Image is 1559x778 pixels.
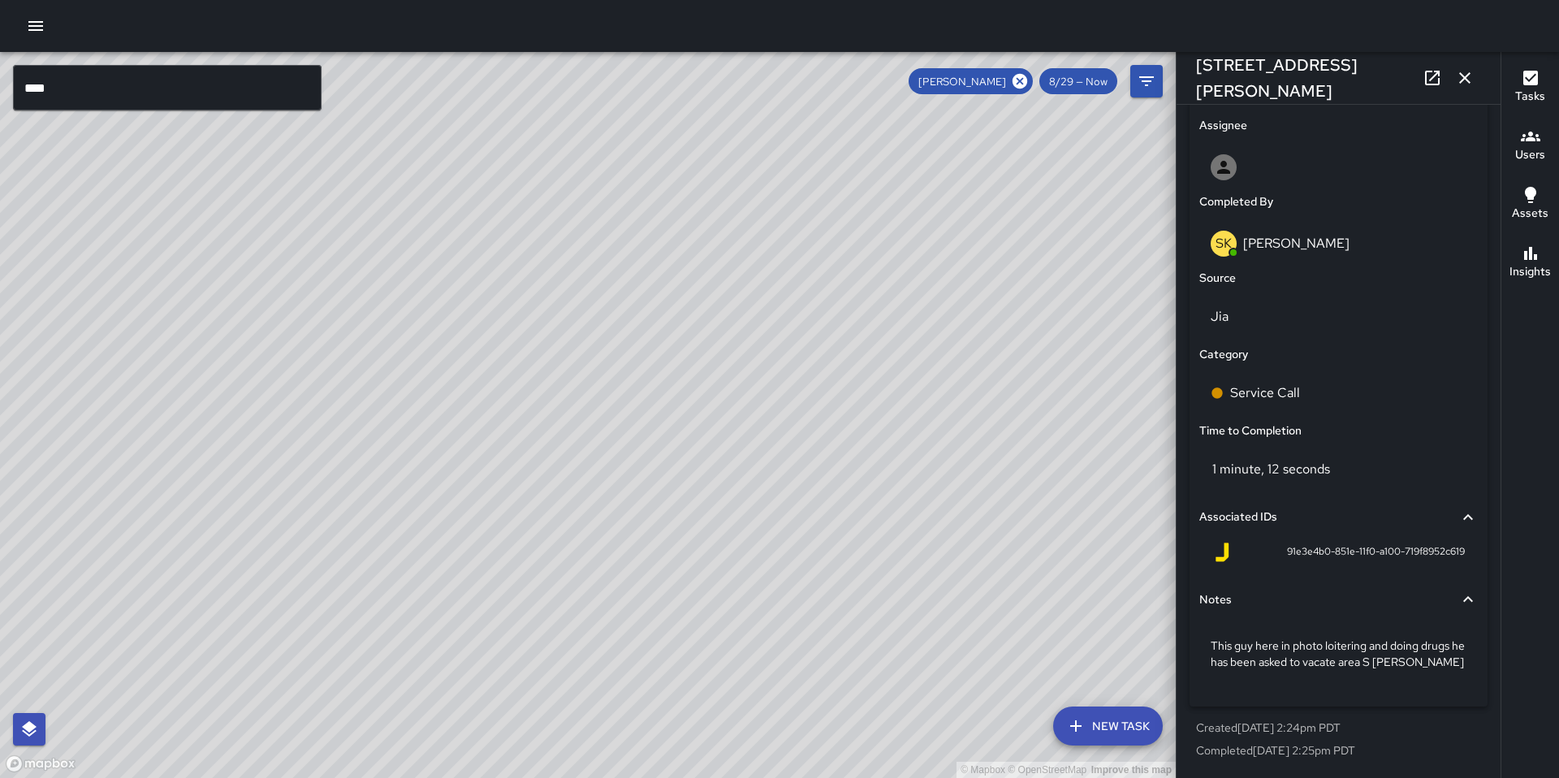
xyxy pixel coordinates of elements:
[909,68,1033,94] div: [PERSON_NAME]
[1196,52,1416,104] h6: [STREET_ADDRESS][PERSON_NAME]
[1199,117,1247,135] h6: Assignee
[1199,422,1302,440] h6: Time to Completion
[1287,544,1465,560] span: 91e3e4b0-851e-11f0-a100-719f8952c619
[1039,75,1117,89] span: 8/29 — Now
[1501,234,1559,292] button: Insights
[1515,146,1545,164] h6: Users
[1199,193,1273,211] h6: Completed By
[1501,117,1559,175] button: Users
[1515,88,1545,106] h6: Tasks
[1509,263,1551,281] h6: Insights
[1196,742,1481,759] p: Completed [DATE] 2:25pm PDT
[1501,175,1559,234] button: Assets
[1199,270,1236,287] h6: Source
[1053,707,1163,746] button: New Task
[1196,720,1481,736] p: Created [DATE] 2:24pm PDT
[1211,307,1466,326] p: Jia
[1130,65,1163,97] button: Filters
[1199,499,1478,536] div: Associated IDs
[1512,205,1548,223] h6: Assets
[1199,346,1248,364] h6: Category
[1199,508,1277,526] h6: Associated IDs
[1212,460,1330,478] p: 1 minute, 12 seconds
[1216,234,1232,253] p: SK
[1211,638,1466,670] p: This guy here in photo loitering and doing drugs he has been asked to vacate area S [PERSON_NAME]
[1243,235,1350,252] p: [PERSON_NAME]
[1501,58,1559,117] button: Tasks
[1199,591,1232,609] h6: Notes
[1199,581,1478,619] div: Notes
[909,75,1016,89] span: [PERSON_NAME]
[1230,383,1300,403] p: Service Call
